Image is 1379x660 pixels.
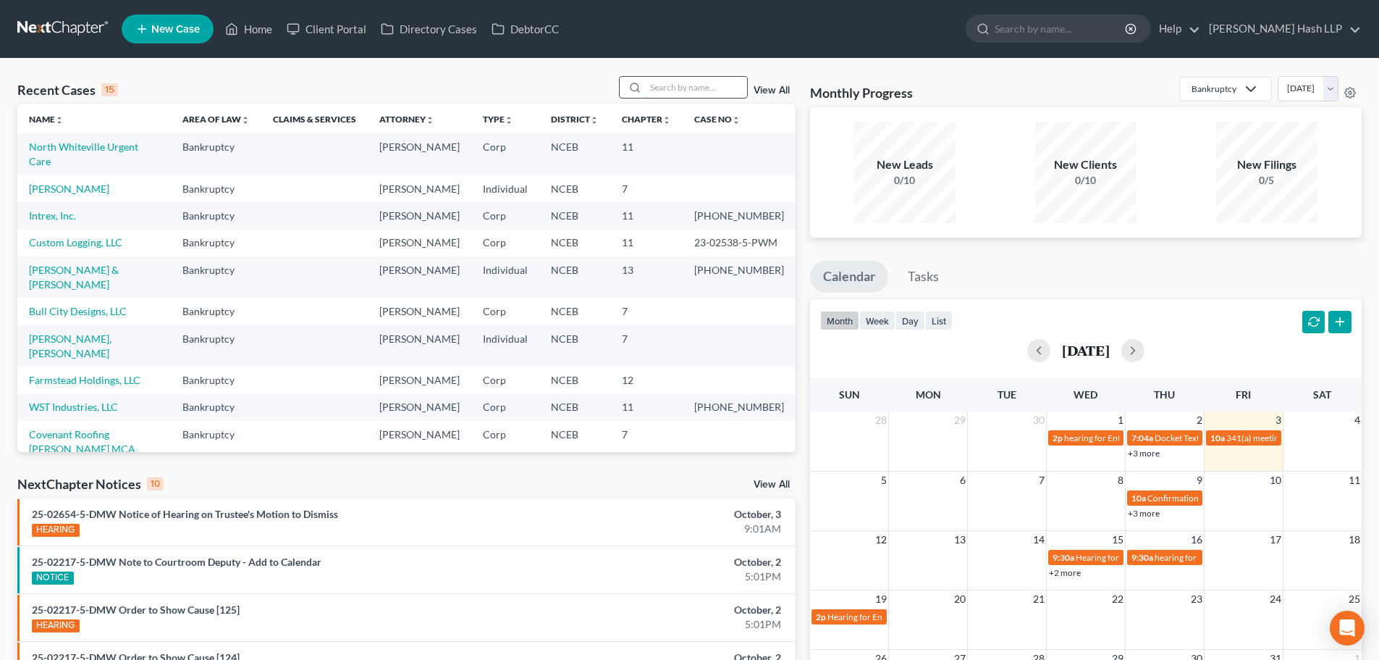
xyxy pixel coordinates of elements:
[916,388,941,401] span: Mon
[541,569,781,584] div: 5:01PM
[368,202,471,229] td: [PERSON_NAME]
[1155,552,1253,563] span: hearing for BIOMILQ, Inc.
[32,524,80,537] div: HEARING
[471,175,539,202] td: Individual
[1347,472,1362,489] span: 11
[1147,493,1312,504] span: Confirmation hearing for [PERSON_NAME]
[610,298,683,325] td: 7
[1110,531,1125,548] span: 15
[1131,552,1153,563] span: 9:30a
[1268,472,1283,489] span: 10
[279,16,374,42] a: Client Portal
[539,133,610,175] td: NCEB
[1110,590,1125,608] span: 22
[1049,567,1081,578] a: +2 more
[953,531,967,548] span: 13
[1032,412,1046,429] span: 30
[218,16,279,42] a: Home
[998,388,1016,401] span: Tue
[539,175,610,202] td: NCEB
[32,556,321,568] a: 25-02217-5-DMW Note to Courtroom Deputy - Add to Calendar
[29,209,76,222] a: Intrex, Inc.
[29,114,64,125] a: Nameunfold_more
[754,480,790,490] a: View All
[1189,590,1204,608] span: 23
[610,367,683,393] td: 12
[379,114,434,125] a: Attorneyunfold_more
[171,421,261,462] td: Bankruptcy
[171,230,261,256] td: Bankruptcy
[995,15,1127,42] input: Search by name...
[171,367,261,393] td: Bankruptcy
[539,421,610,462] td: NCEB
[1274,412,1283,429] span: 3
[820,311,859,330] button: month
[1074,388,1097,401] span: Wed
[1192,83,1236,95] div: Bankruptcy
[539,230,610,256] td: NCEB
[895,311,925,330] button: day
[810,84,913,101] h3: Monthly Progress
[426,116,434,125] i: unfold_more
[1128,448,1160,459] a: +3 more
[1062,343,1110,358] h2: [DATE]
[368,133,471,175] td: [PERSON_NAME]
[539,256,610,298] td: NCEB
[539,298,610,325] td: NCEB
[1195,412,1204,429] span: 2
[1152,16,1200,42] a: Help
[1053,552,1074,563] span: 9:30a
[816,611,826,622] span: 2p
[182,114,250,125] a: Area of Lawunfold_more
[646,77,747,98] input: Search by name...
[1064,433,1223,443] span: hearing for Entecco Filter Technology, Inc.
[541,522,781,536] div: 9:01AM
[874,590,888,608] span: 19
[1347,590,1362,608] span: 25
[1116,412,1125,429] span: 1
[1032,590,1046,608] span: 21
[171,298,261,325] td: Bankruptcy
[683,230,796,256] td: 23-02538-5-PWM
[471,421,539,462] td: Corp
[827,611,988,622] span: Hearing for Entecco Filter Technology, Inc.
[895,261,952,293] a: Tasks
[539,367,610,393] td: NCEB
[662,116,671,125] i: unfold_more
[953,590,967,608] span: 20
[32,508,338,520] a: 25-02654-5-DMW Notice of Hearing on Trustee's Motion to Dismiss
[539,325,610,367] td: NCEB
[32,572,74,585] div: NOTICE
[1032,531,1046,548] span: 14
[754,85,790,96] a: View All
[17,81,118,99] div: Recent Cases
[622,114,671,125] a: Chapterunfold_more
[171,175,261,202] td: Bankruptcy
[880,472,888,489] span: 5
[1353,412,1362,429] span: 4
[471,298,539,325] td: Corp
[732,116,741,125] i: unfold_more
[874,412,888,429] span: 28
[101,83,118,96] div: 15
[953,412,967,429] span: 29
[1347,531,1362,548] span: 18
[17,475,164,493] div: NextChapter Notices
[683,394,796,421] td: [PHONE_NUMBER]
[29,236,122,248] a: Custom Logging, LLC
[1216,156,1317,173] div: New Filings
[1216,173,1317,188] div: 0/5
[1076,552,1344,563] span: Hearing for [PERSON_NAME] [PERSON_NAME] and [PERSON_NAME]
[471,325,539,367] td: Individual
[1268,590,1283,608] span: 24
[32,603,240,616] a: 25-02217-5-DMW Order to Show Cause [125]
[483,114,513,125] a: Typeunfold_more
[1195,472,1204,489] span: 9
[1330,611,1365,646] div: Open Intercom Messenger
[147,477,164,490] div: 10
[368,421,471,462] td: [PERSON_NAME]
[1035,156,1136,173] div: New Clients
[541,617,781,632] div: 5:01PM
[610,133,683,175] td: 11
[505,116,513,125] i: unfold_more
